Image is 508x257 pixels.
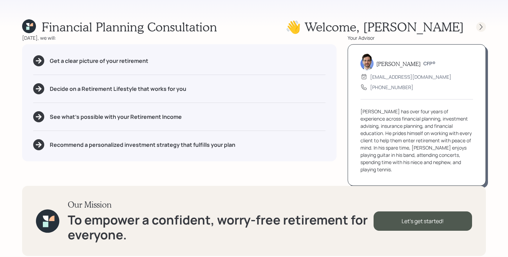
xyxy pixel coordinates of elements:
[360,54,374,70] img: jonah-coleman-headshot.png
[50,142,235,148] h5: Recommend a personalized investment strategy that fulfills your plan
[50,86,186,92] h5: Decide on a Retirement Lifestyle that works for you
[370,73,451,80] div: [EMAIL_ADDRESS][DOMAIN_NAME]
[370,84,413,91] div: [PHONE_NUMBER]
[285,19,464,34] h1: 👋 Welcome , [PERSON_NAME]
[50,58,148,64] h5: Get a clear picture of your retirement
[50,114,182,120] h5: See what's possible with your Retirement Income
[68,200,374,210] h3: Our Mission
[376,60,421,67] h5: [PERSON_NAME]
[374,211,472,231] div: Let's get started!
[360,108,473,173] div: [PERSON_NAME] has over four years of experience across financial planning, investment advising, i...
[68,212,374,242] h1: To empower a confident, worry-free retirement for everyone.
[423,61,435,67] h6: CFP®
[348,34,486,41] div: Your Advisor
[41,19,217,34] h1: Financial Planning Consultation
[22,34,337,41] div: [DATE], we will:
